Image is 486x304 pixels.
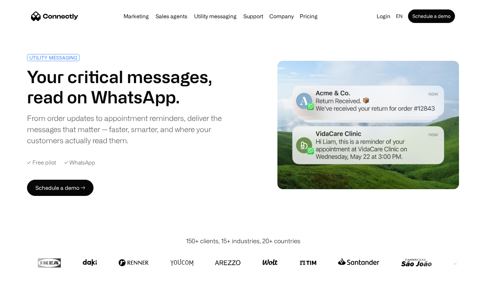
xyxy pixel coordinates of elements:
a: Support [241,14,266,19]
a: Schedule a demo → [27,180,93,196]
ul: Language list [13,292,40,302]
a: Marketing [121,14,152,19]
a: Pricing [297,14,320,19]
div: ✓ Free pilot [27,159,56,166]
div: From order updates to appointment reminders, deliver the messages that matter — faster, smarter, ... [27,112,240,146]
h1: Your critical messages, read on WhatsApp. [27,67,240,107]
div: 150+ clients, 15+ industries, 20+ countries [186,236,300,246]
a: Schedule a demo [408,9,455,23]
a: Sales agents [153,14,190,19]
div: en [396,11,403,21]
a: Utility messaging [191,14,239,19]
a: Login [374,11,393,21]
div: ✓ WhatsApp [64,159,95,166]
div: Company [269,11,294,21]
div: UTILITY MESSAGING [29,55,77,60]
aside: Language selected: English [7,292,40,302]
